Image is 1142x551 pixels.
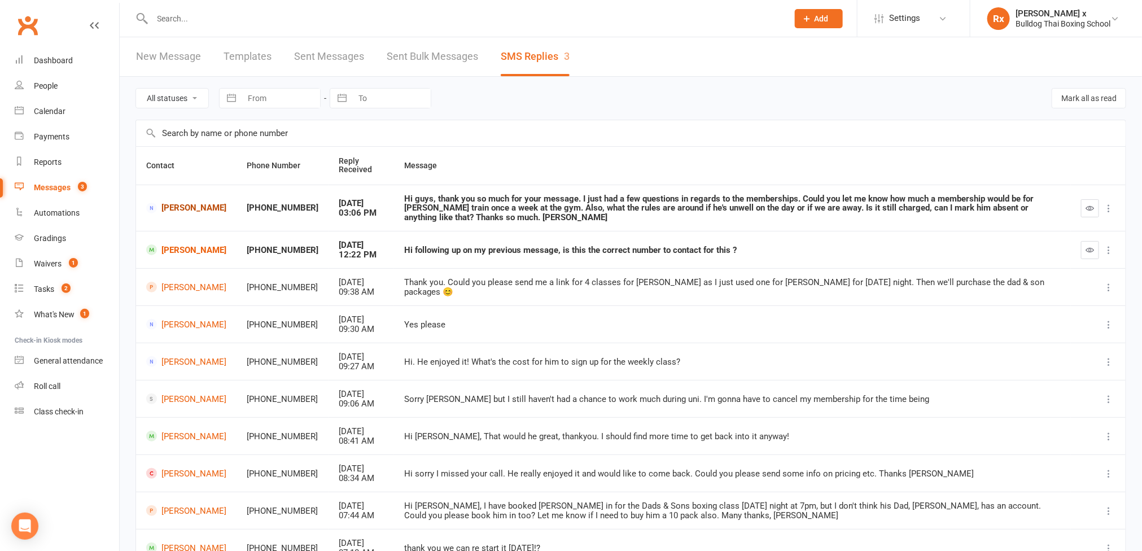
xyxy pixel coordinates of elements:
div: Dashboard [34,56,73,65]
div: [PERSON_NAME] x [1016,8,1110,19]
a: [PERSON_NAME] [146,244,226,255]
div: Bulldog Thai Boxing School [1016,19,1110,29]
a: Tasks 2 [15,277,119,302]
div: Hi [PERSON_NAME], That would he great, thankyou. I should find more time to get back into it anyway! [404,432,1061,441]
div: [DATE] [339,240,384,250]
div: Hi following up on my previous message, is this the correct number to contact for this ? [404,246,1061,255]
div: 09:27 AM [339,362,384,371]
th: Contact [136,147,237,185]
a: [PERSON_NAME] [146,468,226,479]
div: Hi [PERSON_NAME], I have booked [PERSON_NAME] in for the Dads & Sons boxing class [DATE] night at... [404,501,1061,520]
a: [PERSON_NAME] [146,431,226,441]
div: Rx [987,7,1010,30]
div: [PHONE_NUMBER] [247,283,318,292]
div: 09:38 AM [339,287,384,297]
div: [PHONE_NUMBER] [247,506,318,516]
a: Sent Bulk Messages [387,37,478,76]
a: What's New1 [15,302,119,327]
div: Sorry [PERSON_NAME] but I still haven't had a chance to work much during uni. I'm gonna have to c... [404,395,1061,404]
a: [PERSON_NAME] [146,282,226,292]
a: [PERSON_NAME] [146,203,226,213]
div: Hi. He enjoyed it! What's the cost for him to sign up for the weekly class? [404,357,1061,367]
span: 1 [80,309,89,318]
a: New Message [136,37,201,76]
a: Calendar [15,99,119,124]
span: 1 [69,258,78,268]
a: [PERSON_NAME] [146,393,226,404]
a: Class kiosk mode [15,399,119,425]
a: Waivers 1 [15,251,119,277]
div: [DATE] [339,427,384,436]
a: Automations [15,200,119,226]
div: What's New [34,310,75,319]
div: [DATE] [339,352,384,362]
div: Automations [34,208,80,217]
div: Hi guys, thank you so much for your message. I just had a few questions in regards to the members... [404,194,1061,222]
div: Reports [34,158,62,167]
a: Sent Messages [294,37,364,76]
div: [DATE] [339,315,384,325]
div: Payments [34,132,69,141]
a: Reports [15,150,119,175]
a: Clubworx [14,11,42,40]
a: [PERSON_NAME] [146,505,226,516]
div: [DATE] [339,539,384,548]
div: Open Intercom Messenger [11,513,38,540]
div: [PHONE_NUMBER] [247,469,318,479]
a: Templates [224,37,272,76]
a: [PERSON_NAME] [146,319,226,330]
div: [PHONE_NUMBER] [247,320,318,330]
a: Messages 3 [15,175,119,200]
div: People [34,81,58,90]
div: [DATE] [339,501,384,511]
div: [PHONE_NUMBER] [247,432,318,441]
a: Dashboard [15,48,119,73]
a: General attendance kiosk mode [15,348,119,374]
a: Roll call [15,374,119,399]
div: [DATE] [339,199,384,208]
input: To [352,89,431,108]
span: Add [815,14,829,23]
div: 03:06 PM [339,208,384,218]
a: Payments [15,124,119,150]
span: 2 [62,283,71,293]
div: Hi sorry I missed your call. He really enjoyed it and would like to come back. Could you please s... [404,469,1061,479]
div: [DATE] [339,278,384,287]
div: Messages [34,183,71,192]
div: 08:41 AM [339,436,384,446]
div: [PHONE_NUMBER] [247,246,318,255]
div: [PHONE_NUMBER] [247,395,318,404]
a: People [15,73,119,99]
button: Add [795,9,843,28]
input: From [242,89,320,108]
th: Message [394,147,1071,185]
span: 3 [78,182,87,191]
div: General attendance [34,356,103,365]
a: SMS Replies3 [501,37,570,76]
div: Yes please [404,320,1061,330]
div: Thank you. Could you please send me a link for 4 classes for [PERSON_NAME] as I just used one for... [404,278,1061,296]
div: Calendar [34,107,65,116]
div: Gradings [34,234,66,243]
input: Search... [149,11,781,27]
div: [DATE] [339,464,384,474]
a: Gradings [15,226,119,251]
th: Reply Received [329,147,394,185]
div: Class check-in [34,407,84,416]
div: 07:44 AM [339,511,384,521]
input: Search by name or phone number [136,120,1126,146]
th: Phone Number [237,147,329,185]
div: 3 [564,50,570,62]
div: Roll call [34,382,60,391]
div: 08:34 AM [339,474,384,483]
div: [DATE] [339,390,384,399]
button: Mark all as read [1052,88,1126,108]
div: 09:30 AM [339,325,384,334]
span: Settings [889,6,920,31]
div: [PHONE_NUMBER] [247,357,318,367]
a: [PERSON_NAME] [146,356,226,367]
div: [PHONE_NUMBER] [247,203,318,213]
div: 12:22 PM [339,250,384,260]
div: 09:06 AM [339,399,384,409]
div: Tasks [34,285,54,294]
